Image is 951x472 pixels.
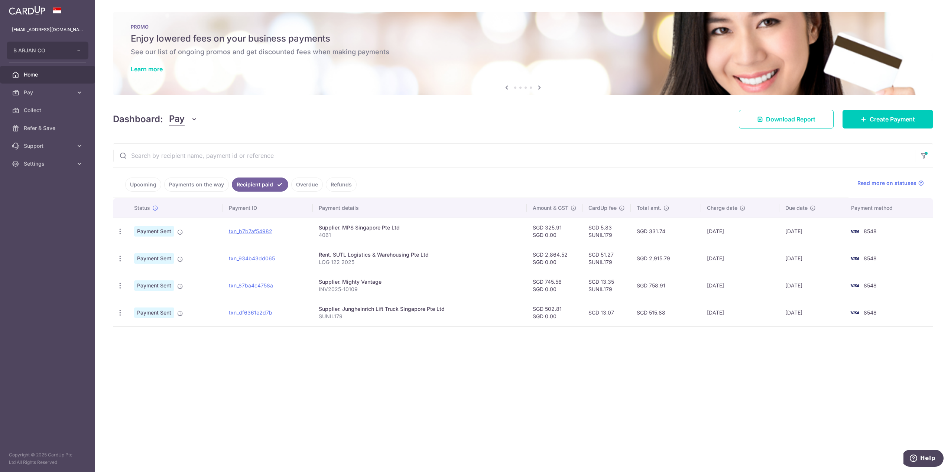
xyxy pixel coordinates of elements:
[131,33,915,45] h5: Enjoy lowered fees on your business payments
[779,245,845,272] td: [DATE]
[229,228,272,234] a: txn_b7b7af54982
[582,218,631,245] td: SGD 5.83 SUNIL179
[857,179,924,187] a: Read more on statuses
[24,107,73,114] span: Collect
[857,179,916,187] span: Read more on statuses
[229,282,273,289] a: txn_87ba4c4758a
[229,255,275,261] a: txn_934b43dd065
[903,450,944,468] iframe: Opens a widget where you can find more information
[164,178,229,192] a: Payments on the way
[533,204,568,212] span: Amount & GST
[701,299,779,326] td: [DATE]
[319,313,521,320] p: SUNIL179
[701,245,779,272] td: [DATE]
[131,48,915,56] h6: See our list of ongoing promos and get discounted fees when making payments
[134,226,174,237] span: Payment Sent
[701,218,779,245] td: [DATE]
[527,218,582,245] td: SGD 325.91 SGD 0.00
[291,178,323,192] a: Overdue
[631,218,701,245] td: SGD 331.74
[24,71,73,78] span: Home
[847,227,862,236] img: Bank Card
[9,6,45,15] img: CardUp
[12,26,83,33] p: [EMAIL_ADDRESS][DOMAIN_NAME]
[779,218,845,245] td: [DATE]
[631,245,701,272] td: SGD 2,915.79
[134,253,174,264] span: Payment Sent
[779,272,845,299] td: [DATE]
[319,231,521,239] p: 4061
[319,224,521,231] div: Supplier. MPS Singapore Pte Ltd
[169,112,198,126] button: Pay
[527,299,582,326] td: SGD 502.81 SGD 0.00
[845,198,933,218] th: Payment method
[582,245,631,272] td: SGD 51.27 SUNIL179
[223,198,313,218] th: Payment ID
[779,299,845,326] td: [DATE]
[847,254,862,263] img: Bank Card
[527,272,582,299] td: SGD 745.56 SGD 0.00
[134,280,174,291] span: Payment Sent
[631,272,701,299] td: SGD 758.91
[125,178,161,192] a: Upcoming
[326,178,357,192] a: Refunds
[24,89,73,96] span: Pay
[134,204,150,212] span: Status
[319,278,521,286] div: Supplier. Mighty Vantage
[131,65,163,73] a: Learn more
[785,204,808,212] span: Due date
[24,124,73,132] span: Refer & Save
[847,281,862,290] img: Bank Card
[847,308,862,317] img: Bank Card
[527,245,582,272] td: SGD 2,864.52 SGD 0.00
[843,110,933,128] a: Create Payment
[864,255,877,261] span: 8548
[319,251,521,258] div: Rent. SUTL Logistics & Warehousing Pte Ltd
[588,204,617,212] span: CardUp fee
[134,307,174,318] span: Payment Sent
[13,47,68,54] span: B ARJAN CO
[631,299,701,326] td: SGD 515.88
[131,24,915,30] p: PROMO
[319,286,521,293] p: INV2025-10109
[864,309,877,316] span: 8548
[229,309,272,316] a: txn_df6361e2d7b
[113,144,915,167] input: Search by recipient name, payment id or reference
[232,178,288,192] a: Recipient paid
[707,204,737,212] span: Charge date
[113,113,163,126] h4: Dashboard:
[24,142,73,150] span: Support
[864,228,877,234] span: 8548
[739,110,834,128] a: Download Report
[24,160,73,167] span: Settings
[701,272,779,299] td: [DATE]
[582,272,631,299] td: SGD 13.35 SUNIL179
[319,305,521,313] div: Supplier. Jungheinrich Lift Truck Singapore Pte Ltd
[864,282,877,289] span: 8548
[766,115,815,124] span: Download Report
[870,115,915,124] span: Create Payment
[113,12,933,95] img: Latest Promos Banner
[582,299,631,326] td: SGD 13.07
[313,198,527,218] th: Payment details
[319,258,521,266] p: LOG 122 2025
[169,112,185,126] span: Pay
[7,42,88,59] button: B ARJAN CO
[637,204,661,212] span: Total amt.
